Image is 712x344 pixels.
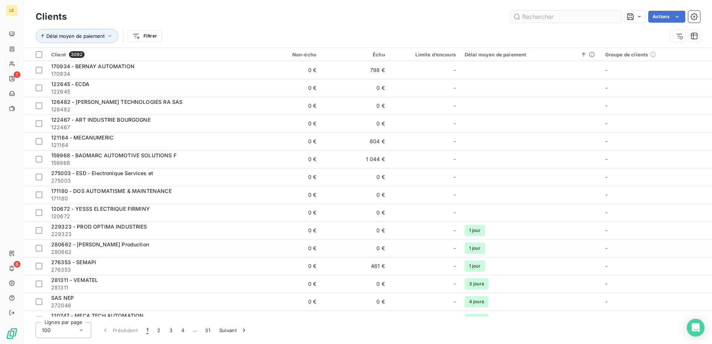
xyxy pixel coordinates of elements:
[605,120,607,127] span: -
[252,79,321,97] td: 0 €
[454,245,456,252] span: -
[454,280,456,288] span: -
[146,327,148,334] span: 1
[36,29,118,43] button: Délai moyen de paiement
[51,170,153,176] span: 275003 - ESD - Electronique Services et
[252,168,321,186] td: 0 €
[465,314,488,325] span: 4 jours
[51,134,113,141] span: 121164 - MECANUMERIC
[51,159,248,167] span: 159968
[51,277,98,283] span: 281311 - VEMATEL
[605,298,607,305] span: -
[605,281,607,287] span: -
[605,52,648,58] span: Groupe de clients
[454,316,456,323] span: -
[51,266,248,273] span: 276353
[51,81,89,87] span: 122645 - ECDA
[605,67,607,73] span: -
[51,152,177,158] span: 159968 - BAOMARC AUTOMOTIVE SOLUTIONS F
[51,63,135,69] span: 170934 - BERNAY AUTOMATION
[252,257,321,275] td: 0 €
[605,227,607,233] span: -
[51,70,248,78] span: 170934
[605,156,607,162] span: -
[321,132,389,150] td: 804 €
[325,52,385,58] div: Échu
[14,261,20,268] span: 6
[605,209,607,216] span: -
[51,295,74,301] span: SAS NEP
[97,322,142,338] button: Précédent
[153,322,165,338] button: 2
[465,261,485,272] span: 1 jour
[465,52,596,58] div: Délai moyen de paiement
[321,168,389,186] td: 0 €
[36,10,67,23] h3: Clients
[51,177,248,184] span: 275003
[454,209,456,216] span: -
[605,245,607,251] span: -
[605,138,607,144] span: -
[252,239,321,257] td: 0 €
[252,115,321,132] td: 0 €
[215,322,252,338] button: Suivant
[252,293,321,311] td: 0 €
[51,124,248,131] span: 122467
[189,324,201,336] span: …
[46,33,105,39] span: Délai moyen de paiement
[321,257,389,275] td: 461 €
[605,263,607,269] span: -
[252,97,321,115] td: 0 €
[14,71,20,78] span: 1
[252,150,321,168] td: 0 €
[321,204,389,222] td: 0 €
[51,230,248,238] span: 229323
[142,322,153,338] button: 1
[51,213,248,220] span: 120672
[605,85,607,91] span: -
[177,322,189,338] button: 4
[257,52,316,58] div: Non-échu
[605,102,607,109] span: -
[252,186,321,204] td: 0 €
[648,11,685,23] button: Actions
[51,106,248,113] span: 126482
[605,174,607,180] span: -
[51,195,248,202] span: 171180
[51,302,248,309] span: 272046
[128,30,162,42] button: Filtrer
[321,222,389,239] td: 0 €
[605,316,607,322] span: -
[454,191,456,199] span: -
[51,223,147,230] span: 229323 - PROD OPTIMA INDUSTRIES
[51,241,149,248] span: 280662 - [PERSON_NAME] Production
[51,248,248,256] span: 280662
[321,293,389,311] td: 0 €
[51,141,248,149] span: 121164
[201,322,215,338] button: 31
[454,155,456,163] span: -
[51,88,248,95] span: 122645
[252,311,321,328] td: 0 €
[321,150,389,168] td: 1 044 €
[465,225,485,236] span: 1 jour
[321,61,389,79] td: 798 €
[51,206,150,212] span: 120672 - YESSS ELECTRIQUE FIRMINY
[454,66,456,74] span: -
[51,259,96,265] span: 276353 - SEMAPI
[510,11,622,23] input: Rechercher
[454,120,456,127] span: -
[454,227,456,234] span: -
[321,275,389,293] td: 0 €
[321,311,389,328] td: 0 €
[51,188,172,194] span: 171180 - DOS AUTOMATISME & MAINTENANCE
[252,204,321,222] td: 0 €
[454,173,456,181] span: -
[321,79,389,97] td: 0 €
[605,191,607,198] span: -
[51,99,182,105] span: 126482 - [PERSON_NAME] TECHNOLOGIES RA SAS
[69,51,85,58] span: 3092
[454,262,456,270] span: -
[51,312,144,319] span: 120747 - MECA TECH AUTOMATION
[51,117,151,123] span: 122467 - ART INDUSTRIE BOURGOGNE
